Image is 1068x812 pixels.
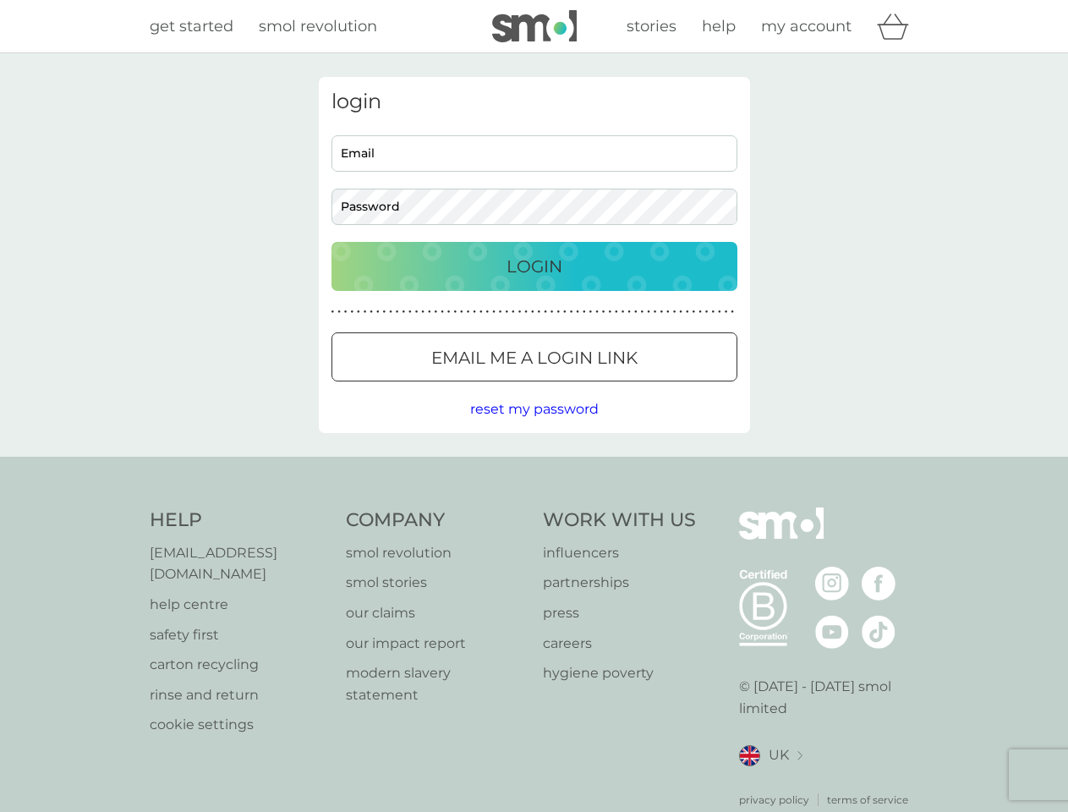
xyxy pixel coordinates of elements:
[150,624,330,646] a: safety first
[402,308,405,316] p: ●
[346,507,526,534] h4: Company
[570,308,573,316] p: ●
[827,792,908,808] a: terms of service
[505,308,508,316] p: ●
[150,594,330,616] a: help centre
[389,308,392,316] p: ●
[705,308,709,316] p: ●
[538,308,541,316] p: ●
[543,572,696,594] a: partnerships
[346,542,526,564] p: smol revolution
[627,308,631,316] p: ●
[576,308,579,316] p: ●
[408,308,412,316] p: ●
[447,308,451,316] p: ●
[563,308,567,316] p: ●
[357,308,360,316] p: ●
[460,308,463,316] p: ●
[797,751,802,760] img: select a new location
[634,308,638,316] p: ●
[595,308,599,316] p: ●
[150,507,330,534] h4: Help
[524,308,528,316] p: ●
[346,662,526,705] p: modern slavery statement
[666,308,670,316] p: ●
[739,745,760,766] img: UK flag
[435,308,438,316] p: ●
[725,308,728,316] p: ●
[331,242,737,291] button: Login
[739,507,824,565] img: smol
[693,308,696,316] p: ●
[431,344,638,371] p: Email me a login link
[150,654,330,676] a: carton recycling
[543,507,696,534] h4: Work With Us
[602,308,605,316] p: ●
[531,308,534,316] p: ●
[507,253,562,280] p: Login
[473,308,476,316] p: ●
[686,308,689,316] p: ●
[344,308,348,316] p: ●
[711,308,715,316] p: ●
[627,17,676,36] span: stories
[556,308,560,316] p: ●
[470,401,599,417] span: reset my password
[698,308,702,316] p: ●
[331,90,737,114] h3: login
[428,308,431,316] p: ●
[543,542,696,564] a: influencers
[150,684,330,706] a: rinse and return
[543,602,696,624] p: press
[150,542,330,585] a: [EMAIL_ADDRESS][DOMAIN_NAME]
[543,633,696,655] a: careers
[259,14,377,39] a: smol revolution
[470,398,599,420] button: reset my password
[486,308,490,316] p: ●
[346,602,526,624] a: our claims
[739,792,809,808] a: privacy policy
[346,633,526,655] a: our impact report
[769,744,789,766] span: UK
[815,615,849,649] img: visit the smol Youtube page
[702,17,736,36] span: help
[415,308,419,316] p: ●
[492,308,496,316] p: ●
[453,308,457,316] p: ●
[543,662,696,684] a: hygiene poverty
[862,567,895,601] img: visit the smol Facebook page
[731,308,734,316] p: ●
[370,308,373,316] p: ●
[761,14,852,39] a: my account
[150,714,330,736] a: cookie settings
[337,308,341,316] p: ●
[641,308,644,316] p: ●
[421,308,424,316] p: ●
[259,17,377,36] span: smol revolution
[654,308,657,316] p: ●
[583,308,586,316] p: ●
[441,308,444,316] p: ●
[622,308,625,316] p: ●
[364,308,367,316] p: ●
[492,10,577,42] img: smol
[346,572,526,594] a: smol stories
[627,14,676,39] a: stories
[512,308,515,316] p: ●
[660,308,663,316] p: ●
[518,308,522,316] p: ●
[467,308,470,316] p: ●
